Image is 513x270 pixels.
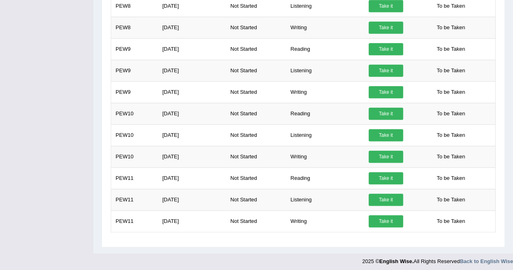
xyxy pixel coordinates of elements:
[286,189,364,210] td: Listening
[369,172,403,184] a: Take it
[158,17,226,38] td: [DATE]
[369,215,403,227] a: Take it
[226,167,286,189] td: Not Started
[158,38,226,60] td: [DATE]
[226,60,286,81] td: Not Started
[286,17,364,38] td: Writing
[433,22,469,34] span: To be Taken
[286,38,364,60] td: Reading
[158,81,226,103] td: [DATE]
[111,124,158,146] td: PEW10
[286,167,364,189] td: Reading
[226,103,286,124] td: Not Started
[286,210,364,232] td: Writing
[158,189,226,210] td: [DATE]
[433,43,469,55] span: To be Taken
[158,60,226,81] td: [DATE]
[362,253,513,265] div: 2025 © All Rights Reserved
[460,258,513,264] a: Back to English Wise
[111,60,158,81] td: PEW9
[111,167,158,189] td: PEW11
[369,86,403,98] a: Take it
[433,108,469,120] span: To be Taken
[226,38,286,60] td: Not Started
[111,146,158,167] td: PEW10
[111,17,158,38] td: PEW8
[158,146,226,167] td: [DATE]
[226,124,286,146] td: Not Started
[226,146,286,167] td: Not Started
[286,81,364,103] td: Writing
[226,81,286,103] td: Not Started
[158,103,226,124] td: [DATE]
[226,17,286,38] td: Not Started
[369,151,403,163] a: Take it
[369,43,403,55] a: Take it
[111,189,158,210] td: PEW11
[226,189,286,210] td: Not Started
[111,103,158,124] td: PEW10
[433,194,469,206] span: To be Taken
[158,124,226,146] td: [DATE]
[369,65,403,77] a: Take it
[369,22,403,34] a: Take it
[286,103,364,124] td: Reading
[369,194,403,206] a: Take it
[286,146,364,167] td: Writing
[433,129,469,141] span: To be Taken
[433,151,469,163] span: To be Taken
[111,210,158,232] td: PEW11
[286,60,364,81] td: Listening
[433,172,469,184] span: To be Taken
[286,124,364,146] td: Listening
[158,210,226,232] td: [DATE]
[433,65,469,77] span: To be Taken
[369,129,403,141] a: Take it
[111,81,158,103] td: PEW9
[158,167,226,189] td: [DATE]
[369,108,403,120] a: Take it
[433,215,469,227] span: To be Taken
[226,210,286,232] td: Not Started
[433,86,469,98] span: To be Taken
[379,258,413,264] strong: English Wise.
[111,38,158,60] td: PEW9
